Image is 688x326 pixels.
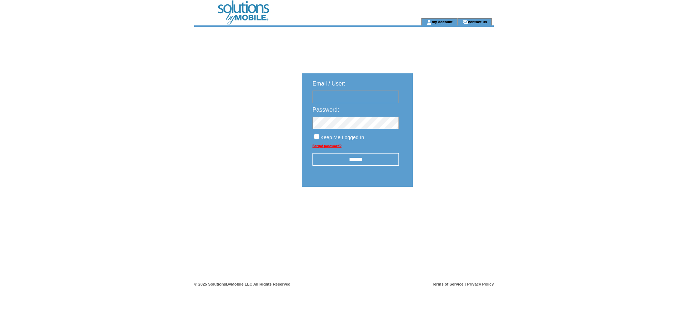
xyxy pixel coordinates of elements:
a: contact us [468,19,487,24]
img: contact_us_icon.gif;jsessionid=BAF6339DE2BA5ACD1B09794AB593B5BD [463,19,468,25]
a: Terms of Service [432,282,464,286]
a: Forgot password? [312,144,341,148]
a: my account [432,19,453,24]
a: Privacy Policy [467,282,494,286]
img: transparent.png;jsessionid=BAF6339DE2BA5ACD1B09794AB593B5BD [434,205,469,214]
span: | [465,282,466,286]
span: Keep Me Logged In [320,135,364,140]
img: account_icon.gif;jsessionid=BAF6339DE2BA5ACD1B09794AB593B5BD [426,19,432,25]
span: Email / User: [312,81,345,87]
span: Password: [312,107,339,113]
span: © 2025 SolutionsByMobile LLC All Rights Reserved [194,282,291,286]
